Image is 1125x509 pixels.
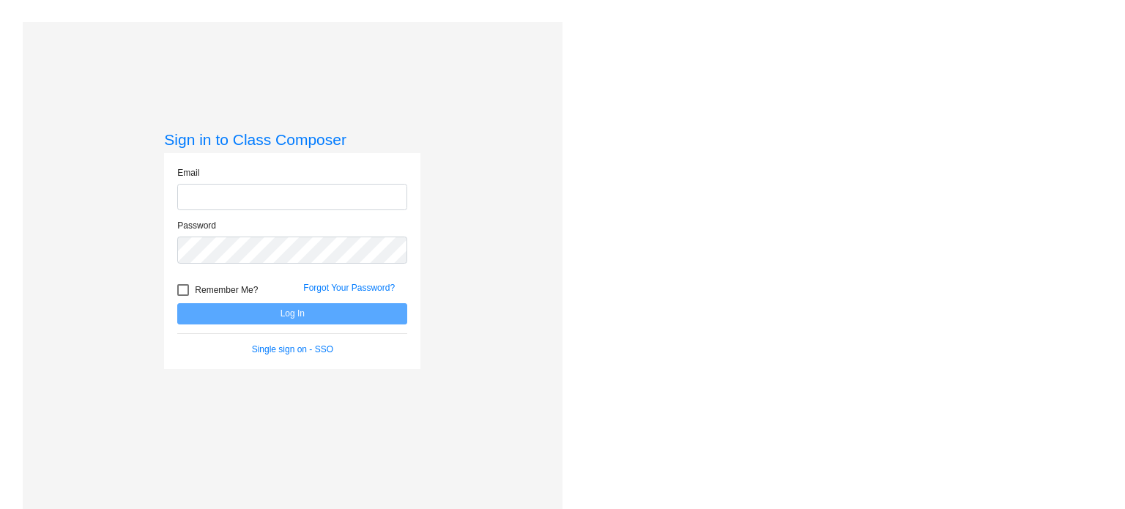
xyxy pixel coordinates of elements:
[252,344,333,354] a: Single sign on - SSO
[303,283,395,293] a: Forgot Your Password?
[164,130,420,149] h3: Sign in to Class Composer
[177,303,407,324] button: Log In
[177,219,216,232] label: Password
[177,166,199,179] label: Email
[195,281,258,299] span: Remember Me?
